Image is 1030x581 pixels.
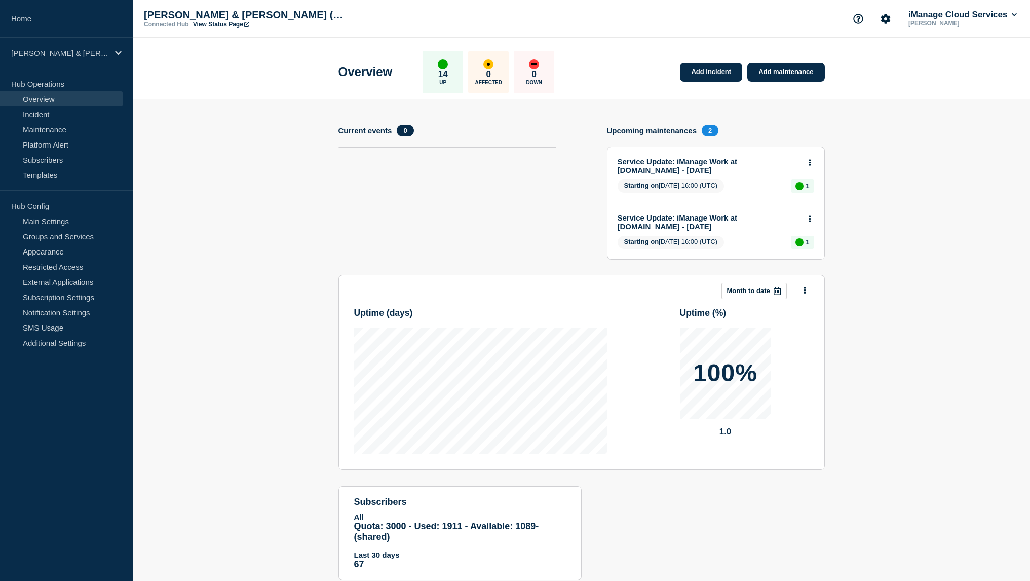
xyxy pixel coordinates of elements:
p: 1.0 [680,427,771,437]
div: up [795,238,804,246]
h1: Overview [338,65,393,79]
p: Down [526,80,542,85]
span: 0 [397,125,413,136]
span: Quota: 3000 - Used: 1911 - Available: 1089 - (shared) [354,521,539,542]
p: 1 [806,182,809,190]
p: Up [439,80,446,85]
div: down [529,59,539,69]
button: iManage Cloud Services [906,10,1019,20]
div: up [438,59,448,69]
p: Last 30 days [354,551,566,559]
p: 0 [532,69,537,80]
p: All [354,513,566,521]
p: 100% [693,361,757,385]
div: affected [483,59,493,69]
a: Service Update: iManage Work at [DOMAIN_NAME] - [DATE] [618,213,800,231]
h4: Upcoming maintenances [607,126,697,135]
span: [DATE] 16:00 (UTC) [618,236,724,249]
span: 2 [702,125,718,136]
a: Add maintenance [747,63,824,82]
button: Support [848,8,869,29]
h4: Current events [338,126,392,135]
button: Month to date [721,283,787,299]
div: up [795,182,804,190]
span: Starting on [624,181,659,189]
h4: subscribers [354,497,566,507]
p: Affected [475,80,502,85]
h3: Uptime ( days ) [354,308,413,318]
p: 14 [438,69,448,80]
p: [PERSON_NAME] & [PERSON_NAME] (PROD) (e-10218) [144,9,347,21]
a: Add incident [680,63,742,82]
a: View Status Page [193,21,249,28]
p: Connected Hub [144,21,189,28]
p: 1 [806,238,809,246]
p: [PERSON_NAME] [906,20,1012,27]
button: Account settings [875,8,896,29]
span: Starting on [624,238,659,245]
p: Month to date [727,287,770,295]
a: Service Update: iManage Work at [DOMAIN_NAME] - [DATE] [618,157,800,174]
p: 0 [486,69,491,80]
p: [PERSON_NAME] & [PERSON_NAME] (PROD) (e-10218) [11,49,108,57]
p: 67 [354,559,566,570]
span: [DATE] 16:00 (UTC) [618,179,724,193]
h3: Uptime ( % ) [680,308,727,318]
